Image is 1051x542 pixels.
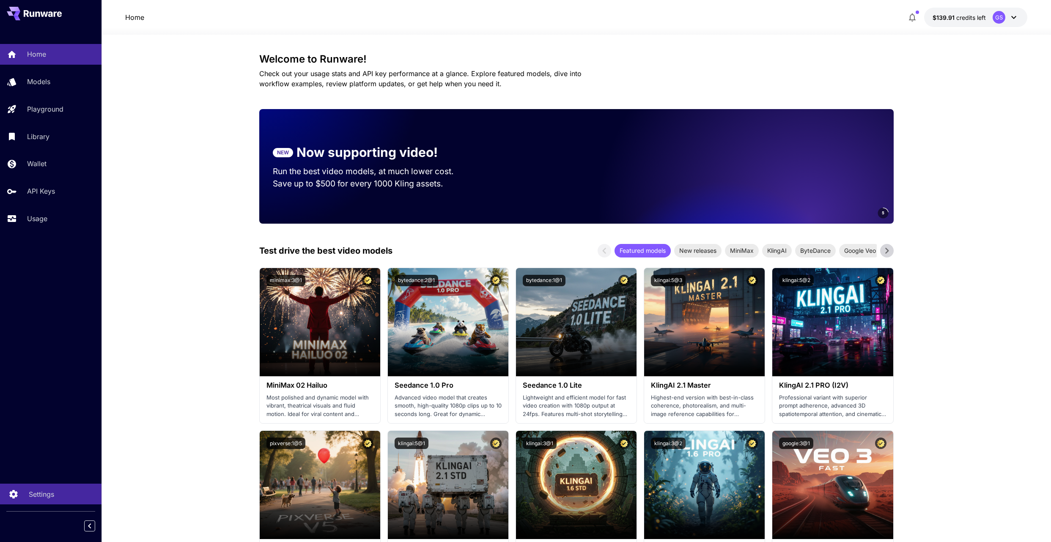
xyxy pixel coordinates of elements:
[523,394,630,419] p: Lightweight and efficient model for fast video creation with 1080p output at 24fps. Features mult...
[29,489,54,499] p: Settings
[779,438,813,449] button: google:3@1
[27,214,47,224] p: Usage
[84,520,95,531] button: Collapse sidebar
[490,438,502,449] button: Certified Model – Vetted for best performance and includes a commercial license.
[779,275,814,286] button: klingai:5@2
[795,244,836,257] div: ByteDance
[27,104,63,114] p: Playground
[651,394,758,419] p: Highest-end version with best-in-class coherence, photorealism, and multi-image reference capabil...
[395,394,502,419] p: Advanced video model that creates smooth, high-quality 1080p clips up to 10 seconds long. Great f...
[273,165,470,178] p: Run the best video models, at much lower cost.
[875,275,886,286] button: Certified Model – Vetted for best performance and includes a commercial license.
[259,244,392,257] p: Test drive the best video models
[875,438,886,449] button: Certified Model – Vetted for best performance and includes a commercial license.
[993,11,1005,24] div: GS
[273,178,470,190] p: Save up to $500 for every 1000 Kling assets.
[674,244,722,257] div: New releases
[395,381,502,389] h3: Seedance 1.0 Pro
[490,275,502,286] button: Certified Model – Vetted for best performance and includes a commercial license.
[516,431,637,539] img: alt
[795,246,836,255] span: ByteDance
[772,431,893,539] img: alt
[266,394,373,419] p: Most polished and dynamic model with vibrant, theatrical visuals and fluid motion. Ideal for vira...
[125,12,144,22] nav: breadcrumb
[260,431,380,539] img: alt
[615,246,671,255] span: Featured models
[259,69,582,88] span: Check out your usage stats and API key performance at a glance. Explore featured models, dive int...
[388,268,508,376] img: alt
[259,53,894,65] h3: Welcome to Runware!
[362,275,373,286] button: Certified Model – Vetted for best performance and includes a commercial license.
[27,77,50,87] p: Models
[956,14,986,21] span: credits left
[277,149,289,156] p: NEW
[266,381,373,389] h3: MiniMax 02 Hailuo
[523,275,565,286] button: bytedance:1@1
[618,438,630,449] button: Certified Model – Vetted for best performance and includes a commercial license.
[27,131,49,142] p: Library
[839,246,881,255] span: Google Veo
[725,244,759,257] div: MiniMax
[651,438,686,449] button: klingai:3@2
[91,518,102,534] div: Collapse sidebar
[362,438,373,449] button: Certified Model – Vetted for best performance and includes a commercial license.
[266,438,305,449] button: pixverse:1@5
[296,143,438,162] p: Now supporting video!
[725,246,759,255] span: MiniMax
[395,275,438,286] button: bytedance:2@1
[651,381,758,389] h3: KlingAI 2.1 Master
[125,12,144,22] a: Home
[839,244,881,257] div: Google Veo
[388,431,508,539] img: alt
[27,49,46,59] p: Home
[762,244,792,257] div: KlingAI
[674,246,722,255] span: New releases
[746,438,758,449] button: Certified Model – Vetted for best performance and includes a commercial license.
[746,275,758,286] button: Certified Model – Vetted for best performance and includes a commercial license.
[779,394,886,419] p: Professional variant with superior prompt adherence, advanced 3D spatiotemporal attention, and ci...
[27,159,47,169] p: Wallet
[618,275,630,286] button: Certified Model – Vetted for best performance and includes a commercial license.
[260,268,380,376] img: alt
[762,246,792,255] span: KlingAI
[779,381,886,389] h3: KlingAI 2.1 PRO (I2V)
[933,14,956,21] span: $139.91
[882,210,884,216] span: 5
[395,438,428,449] button: klingai:5@1
[644,268,765,376] img: alt
[933,13,986,22] div: $139.90841
[523,438,557,449] button: klingai:3@1
[924,8,1027,27] button: $139.90841GS
[516,268,637,376] img: alt
[615,244,671,257] div: Featured models
[651,275,686,286] button: klingai:5@3
[523,381,630,389] h3: Seedance 1.0 Lite
[644,431,765,539] img: alt
[27,186,55,196] p: API Keys
[772,268,893,376] img: alt
[266,275,305,286] button: minimax:3@1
